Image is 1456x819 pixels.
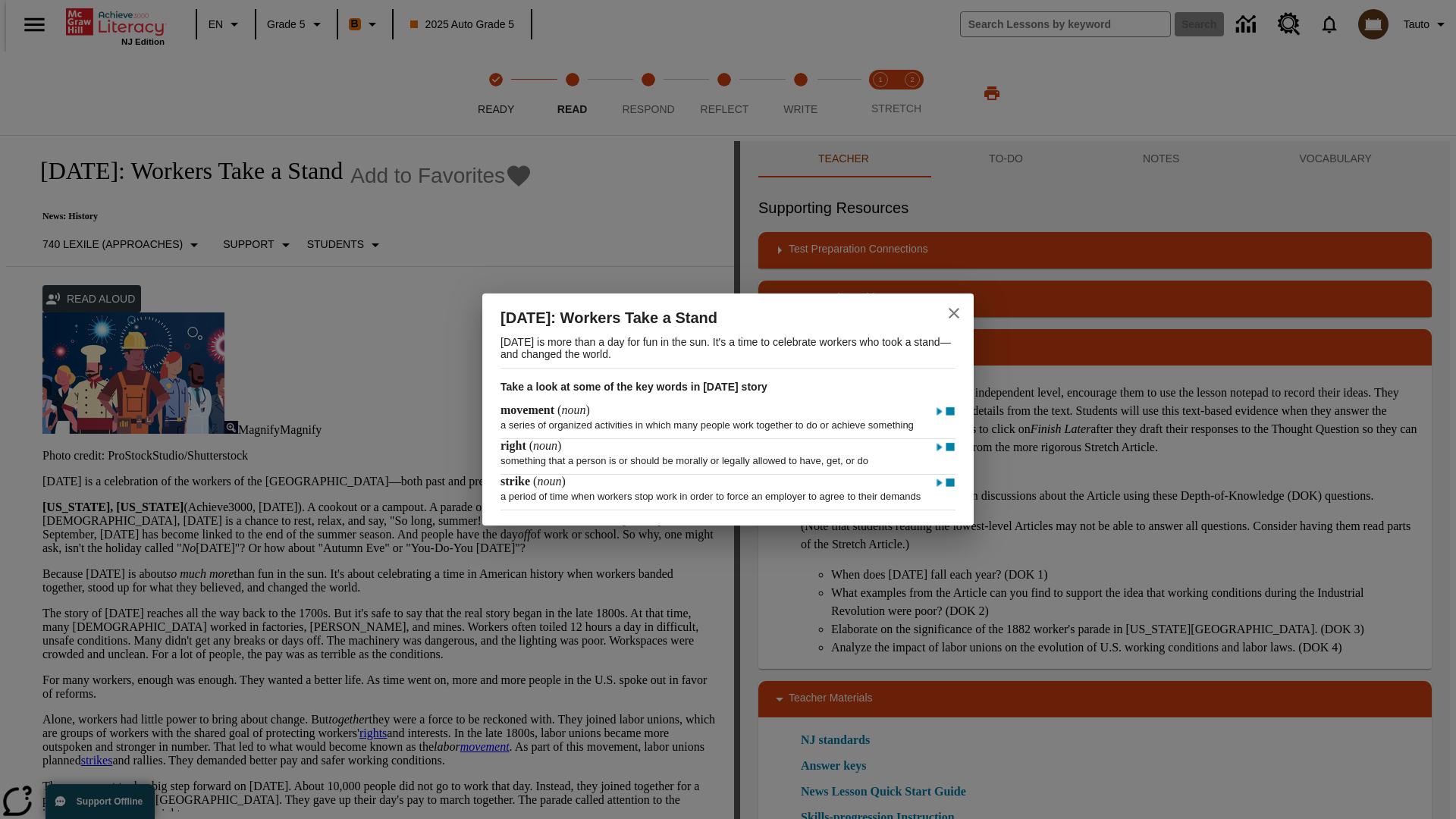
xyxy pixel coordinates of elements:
[500,306,910,330] h2: [DATE]: Workers Take a Stand
[936,295,972,331] button: close
[533,439,557,452] span: noun
[500,439,561,453] h4: ( )
[934,440,945,455] img: Play - right
[945,404,955,419] img: Stop - movement
[500,403,590,417] h4: ( )
[934,475,945,491] img: Play - strike
[561,403,585,416] span: noun
[945,440,955,455] img: Stop - right
[500,369,955,403] h3: Take a look at some of the key words in [DATE] story
[537,475,561,488] span: noun
[500,403,557,416] span: movement
[500,475,566,488] h4: ( )
[934,404,945,419] img: Play - movement
[500,447,955,466] p: something that a person is or should be morally or legally allowed to have, get, or do
[945,475,955,491] img: Stop - strike
[500,475,533,488] span: strike
[500,483,955,502] p: a period of time when workers stop work in order to force an employer to agree to their demands
[500,412,955,431] p: a series of organized activities in which many people work together to do or achieve something
[500,330,955,368] p: [DATE] is more than a day for fun in the sun. It's a time to celebrate workers who took a stand—a...
[500,439,529,452] span: right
